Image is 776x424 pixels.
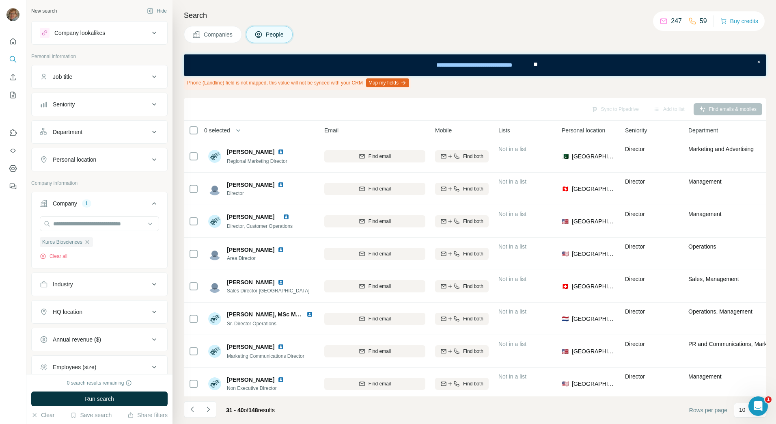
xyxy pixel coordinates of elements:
[498,276,526,282] span: Not in a list
[53,308,82,316] div: HQ location
[306,311,313,318] img: LinkedIn logo
[369,283,391,290] span: Find email
[739,406,746,414] p: 10
[31,7,57,15] div: New search
[6,161,19,176] button: Dashboard
[208,377,221,390] img: Avatar
[208,215,221,228] img: Avatar
[688,308,752,315] span: Operations, Management
[463,380,483,387] span: Find both
[572,282,615,290] span: [GEOGRAPHIC_DATA]
[671,16,682,26] p: 247
[324,150,425,162] button: Find email
[227,343,274,351] span: [PERSON_NAME]
[688,276,739,282] span: Sales, Management
[204,126,230,134] span: 0 selected
[463,250,483,257] span: Find both
[227,311,304,318] span: [PERSON_NAME], MSc MBA
[278,182,284,188] img: LinkedIn logo
[369,315,391,322] span: Find email
[562,217,569,225] span: 🇺🇸
[463,153,483,160] span: Find both
[31,411,54,419] button: Clear
[498,341,526,347] span: Not in a list
[688,126,718,134] span: Department
[435,215,489,227] button: Find both
[625,146,645,152] span: Director
[283,214,289,220] img: LinkedIn logo
[208,312,221,325] img: Avatar
[42,238,82,246] span: Kuros Biosciences
[32,67,167,87] button: Job title
[227,148,274,156] span: [PERSON_NAME]
[498,308,526,315] span: Not in a list
[463,283,483,290] span: Find both
[53,73,72,81] div: Job title
[572,152,615,160] span: [GEOGRAPHIC_DATA]
[625,276,645,282] span: Director
[227,376,274,384] span: [PERSON_NAME]
[82,200,91,207] div: 1
[278,149,284,155] img: LinkedIn logo
[141,5,172,17] button: Hide
[32,330,167,349] button: Annual revenue ($)
[435,183,489,195] button: Find both
[324,248,425,260] button: Find email
[278,279,284,286] img: LinkedIn logo
[369,380,391,387] span: Find email
[369,153,391,160] span: Find email
[227,278,274,286] span: [PERSON_NAME]
[700,16,707,26] p: 59
[208,247,221,260] img: Avatar
[204,30,233,39] span: Companies
[498,211,526,217] span: Not in a list
[572,380,615,388] span: [GEOGRAPHIC_DATA]
[227,385,287,392] span: Non Executive Director
[227,223,293,229] span: Director, Customer Operations
[227,214,274,220] span: [PERSON_NAME]
[184,76,411,90] div: Phone (Landline) field is not mapped, this value will not be synced with your CRM
[572,250,615,258] span: [GEOGRAPHIC_DATA]
[463,185,483,193] span: Find both
[227,287,310,294] span: Sales Director [GEOGRAPHIC_DATA]
[435,345,489,357] button: Find both
[227,158,287,164] span: Regional Marketing Director
[184,10,766,21] h4: Search
[6,143,19,158] button: Use Surfe API
[689,406,727,414] span: Rows per page
[32,150,167,169] button: Personal location
[67,379,132,387] div: 0 search results remaining
[6,125,19,140] button: Use Surfe on LinkedIn
[562,126,605,134] span: Personal location
[688,211,722,217] span: Management
[226,407,244,413] span: 31 - 40
[244,407,249,413] span: of
[53,280,73,288] div: Industry
[32,122,167,142] button: Department
[53,156,96,164] div: Personal location
[625,211,645,217] span: Director
[278,376,284,383] img: LinkedIn logo
[324,345,425,357] button: Find email
[366,78,409,87] button: Map my fields
[227,181,274,189] span: [PERSON_NAME]
[625,178,645,185] span: Director
[324,280,425,292] button: Find email
[369,185,391,193] span: Find email
[562,282,569,290] span: 🇨🇭
[227,353,304,359] span: Marketing Communications Director
[200,401,216,418] button: Navigate to next page
[463,218,483,225] span: Find both
[324,378,425,390] button: Find email
[32,302,167,322] button: HQ location
[625,308,645,315] span: Director
[278,247,284,253] img: LinkedIn logo
[227,255,287,262] span: Area Director
[562,250,569,258] span: 🇺🇸
[688,373,722,380] span: Management
[369,250,391,257] span: Find email
[32,275,167,294] button: Industry
[184,401,200,418] button: Navigate to previous page
[562,315,569,323] span: 🇳🇱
